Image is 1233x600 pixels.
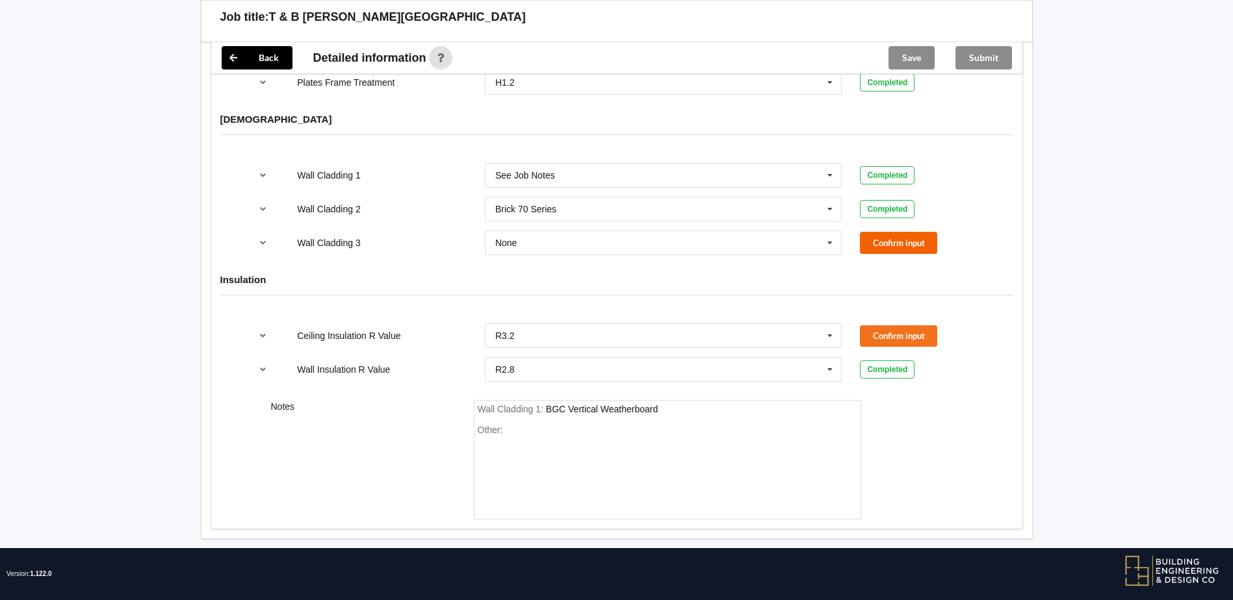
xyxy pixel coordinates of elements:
button: reference-toggle [250,164,276,187]
div: See Job Notes [495,171,555,180]
span: 1.122.0 [30,570,51,577]
div: Completed [860,73,915,92]
form: notes-field [474,400,861,519]
span: Version: [6,548,52,600]
div: Completed [860,200,915,218]
button: Confirm input [860,232,937,253]
div: None [495,238,517,247]
h4: Insulation [220,273,1013,286]
div: R2.8 [495,365,515,374]
button: Back [222,46,292,69]
label: Wall Cladding 3 [297,238,361,248]
button: reference-toggle [250,324,276,347]
div: Completed [860,166,915,184]
span: Other: [478,425,503,435]
button: reference-toggle [250,358,276,381]
div: Completed [860,360,915,379]
label: Ceiling Insulation R Value [297,331,400,341]
span: Wall Cladding 1 : [478,404,546,414]
label: Plates Frame Treatment [297,77,395,88]
div: WallCladding1 [546,404,658,414]
h4: [DEMOGRAPHIC_DATA] [220,113,1013,125]
h3: T & B [PERSON_NAME][GEOGRAPHIC_DATA] [269,10,526,25]
div: H1.2 [495,78,515,87]
div: Notes [262,400,465,519]
div: R3.2 [495,331,515,340]
img: BEDC logo [1124,555,1220,587]
label: Wall Cladding 1 [297,170,361,181]
label: Wall Cladding 2 [297,204,361,214]
button: Confirm input [860,325,937,347]
button: reference-toggle [250,71,276,94]
button: reference-toggle [250,197,276,221]
button: reference-toggle [250,231,276,255]
label: Wall Insulation R Value [297,364,390,375]
div: Brick 70 Series [495,205,556,214]
span: Detailed information [313,52,426,64]
h3: Job title: [220,10,269,25]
